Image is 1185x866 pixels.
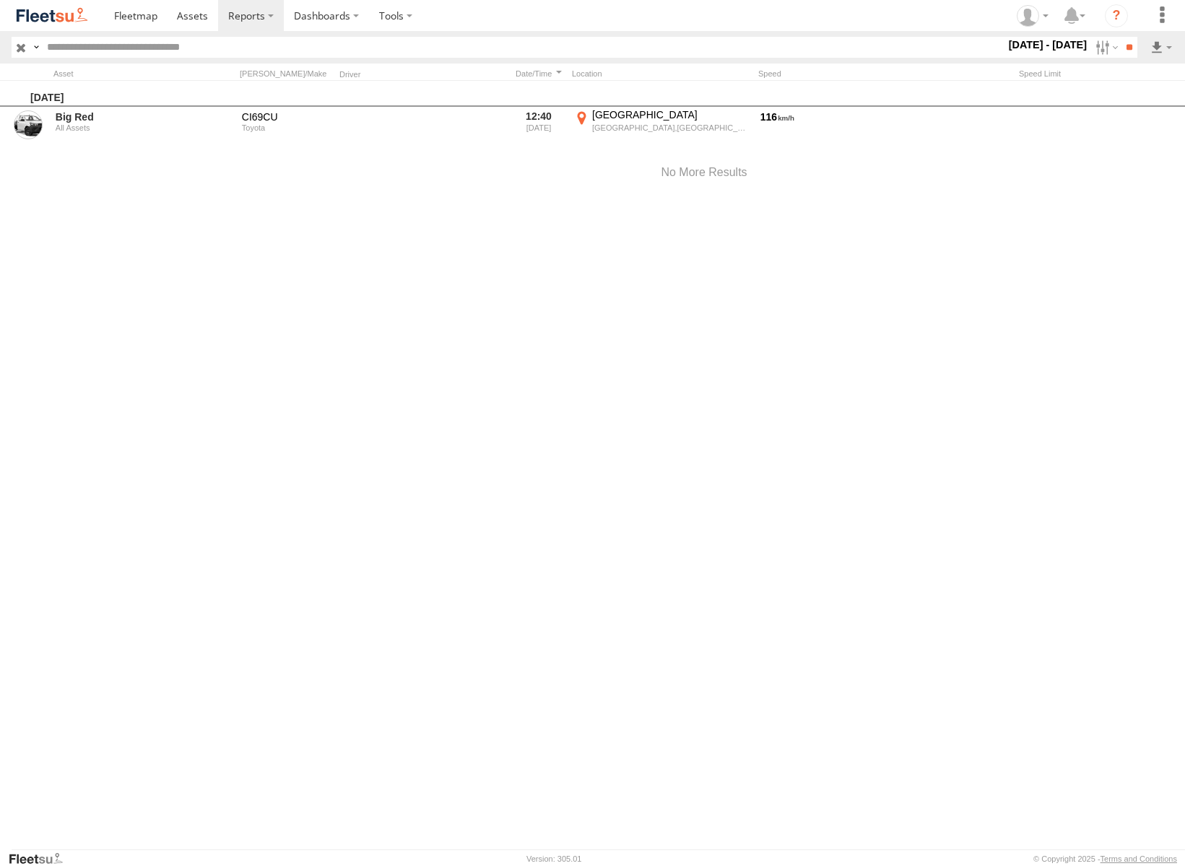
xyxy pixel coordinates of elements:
[1149,37,1173,58] label: Export results as...
[240,69,334,79] div: [PERSON_NAME]/Make
[1105,4,1128,27] i: ?
[339,71,505,79] div: Driver
[572,108,752,141] label: Click to View Current Location
[511,69,566,79] div: Click to Sort
[14,6,90,25] img: fleetsu-logo-horizontal.svg
[592,123,750,133] div: [GEOGRAPHIC_DATA],[GEOGRAPHIC_DATA]
[56,123,232,132] div: All Assets
[56,110,232,123] a: Big Red
[1101,854,1177,863] a: Terms and Conditions
[1090,37,1121,58] label: Search Filter Options
[53,69,234,79] div: Asset
[1033,854,1177,863] div: © Copyright 2025 -
[592,108,750,121] div: [GEOGRAPHIC_DATA]
[758,108,1007,141] div: 116
[242,110,331,123] div: CI69CU
[511,108,566,141] div: 12:40 [DATE]
[526,854,581,863] div: Version: 305.01
[30,37,42,58] label: Search Query
[1012,5,1054,27] div: myBins Admin
[242,123,331,132] div: Toyota
[758,69,1013,79] div: Speed
[1006,37,1090,53] label: [DATE] - [DATE]
[8,852,74,866] a: Visit our Website
[572,69,752,79] div: Location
